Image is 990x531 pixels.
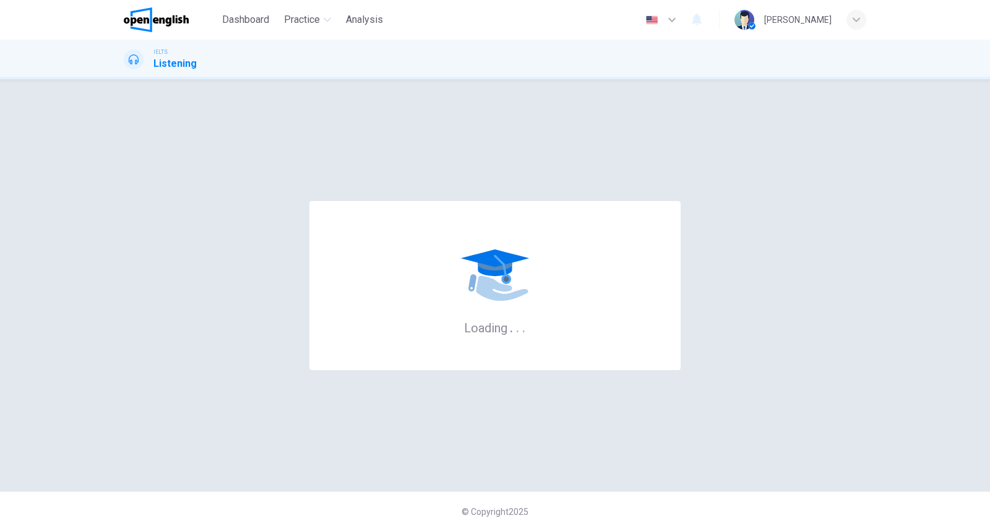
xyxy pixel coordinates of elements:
h1: Listening [153,56,197,71]
button: Analysis [341,9,388,31]
span: © Copyright 2025 [462,507,528,517]
h6: Loading [464,319,526,335]
div: [PERSON_NAME] [764,12,832,27]
a: OpenEnglish logo [124,7,217,32]
img: Profile picture [734,10,754,30]
span: Dashboard [222,12,269,27]
button: Practice [279,9,336,31]
h6: . [515,316,520,337]
img: OpenEnglish logo [124,7,189,32]
span: IELTS [153,48,168,56]
h6: . [522,316,526,337]
button: Dashboard [217,9,274,31]
span: Analysis [346,12,383,27]
span: Practice [284,12,320,27]
img: en [644,15,660,25]
h6: . [509,316,514,337]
